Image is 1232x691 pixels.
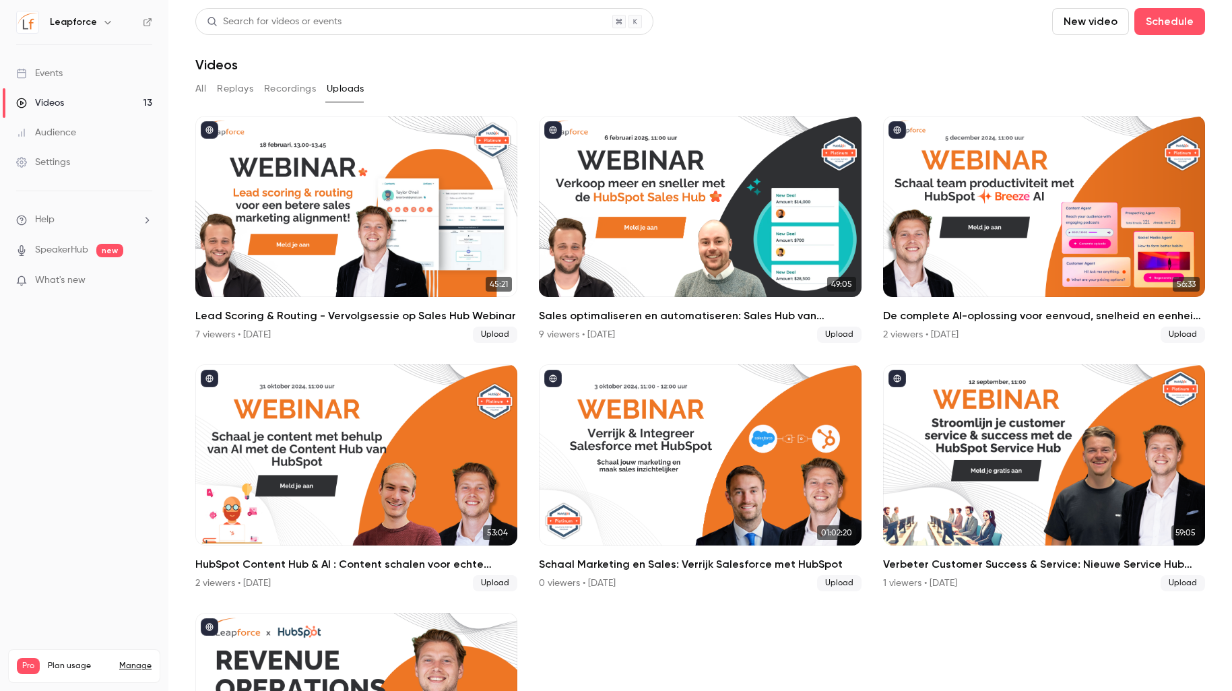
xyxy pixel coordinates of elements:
div: Search for videos or events [207,15,342,29]
li: help-dropdown-opener [16,213,152,227]
button: Uploads [327,78,364,100]
span: 59:05 [1171,525,1200,540]
div: 7 viewers • [DATE] [195,328,271,341]
h2: Sales optimaliseren en automatiseren: Sales Hub van HubSpot [539,308,861,324]
button: Schedule [1134,8,1205,35]
span: 01:02:20 [817,525,856,540]
section: Videos [195,8,1205,683]
button: published [201,618,218,636]
span: Upload [473,327,517,343]
div: 1 viewers • [DATE] [883,577,957,590]
a: 59:05Verbeter Customer Success & Service: Nieuwe Service Hub van HubSpot1 viewers • [DATE]Upload [883,364,1205,591]
h2: Schaal Marketing en Sales: Verrijk Salesforce met HubSpot [539,556,861,572]
span: Upload [817,575,862,591]
a: 49:05Sales optimaliseren en automatiseren: Sales Hub van HubSpot9 viewers • [DATE]Upload [539,116,861,343]
span: new [96,244,123,257]
h1: Videos [195,57,238,73]
span: 45:21 [486,277,512,292]
button: Replays [217,78,253,100]
a: 53:04HubSpot Content Hub & AI : Content schalen voor echte resultaten2 viewers • [DATE]Upload [195,364,517,591]
h2: De complete AI-oplossing voor eenvoud, snelheid en eenheid: Breeze AI [883,308,1205,324]
img: Leapforce [17,11,38,33]
h6: Leapforce [50,15,97,29]
div: Audience [16,126,76,139]
button: published [544,370,562,387]
div: 9 viewers • [DATE] [539,328,615,341]
h2: Verbeter Customer Success & Service: Nieuwe Service Hub van HubSpot [883,556,1205,572]
button: Recordings [264,78,316,100]
span: Upload [473,575,517,591]
div: Settings [16,156,70,169]
button: published [544,121,562,139]
a: 01:02:20Schaal Marketing en Sales: Verrijk Salesforce met HubSpot0 viewers • [DATE]Upload [539,364,861,591]
div: 0 viewers • [DATE] [539,577,616,590]
li: Lead Scoring & Routing - Vervolgsessie op Sales Hub Webinar [195,116,517,343]
div: 2 viewers • [DATE] [195,577,271,590]
span: Plan usage [48,661,111,671]
li: De complete AI-oplossing voor eenvoud, snelheid en eenheid: Breeze AI [883,116,1205,343]
a: 56:33De complete AI-oplossing voor eenvoud, snelheid en eenheid: Breeze AI2 viewers • [DATE]Upload [883,116,1205,343]
span: Pro [17,658,40,674]
div: 2 viewers • [DATE] [883,328,959,341]
a: 45:21Lead Scoring & Routing - Vervolgsessie op Sales Hub Webinar7 viewers • [DATE]Upload [195,116,517,343]
span: Upload [1161,327,1205,343]
button: All [195,78,206,100]
span: Upload [817,327,862,343]
span: 56:33 [1173,277,1200,292]
button: New video [1052,8,1129,35]
span: 53:04 [483,525,512,540]
iframe: Noticeable Trigger [136,275,152,287]
button: published [888,370,906,387]
span: Upload [1161,575,1205,591]
h2: HubSpot Content Hub & AI : Content schalen voor echte resultaten [195,556,517,572]
li: Schaal Marketing en Sales: Verrijk Salesforce met HubSpot [539,364,861,591]
h2: Lead Scoring & Routing - Vervolgsessie op Sales Hub Webinar [195,308,517,324]
button: published [201,121,218,139]
button: published [201,370,218,387]
div: Videos [16,96,64,110]
li: Verbeter Customer Success & Service: Nieuwe Service Hub van HubSpot [883,364,1205,591]
span: 49:05 [827,277,856,292]
div: Events [16,67,63,80]
span: What's new [35,273,86,288]
a: SpeakerHub [35,243,88,257]
li: HubSpot Content Hub & AI : Content schalen voor echte resultaten [195,364,517,591]
li: Sales optimaliseren en automatiseren: Sales Hub van HubSpot [539,116,861,343]
a: Manage [119,661,152,671]
button: published [888,121,906,139]
span: Help [35,213,55,227]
